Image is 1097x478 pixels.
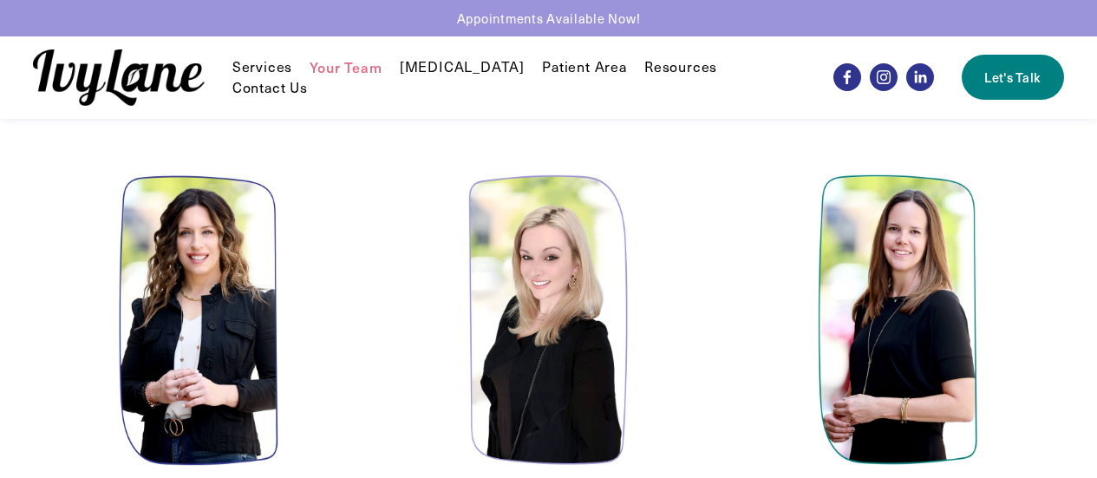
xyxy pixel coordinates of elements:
[818,174,978,466] img: Headshot of Jodi Kautz, LSW, EMDR, TYPE 73, LCSW. Jodi is a therapist at Ivy Lane Counseling.
[468,174,629,466] img: Headshot of Jessica Wilkiel, LCPC, EMDR. Meghan is a therapist at Ivy Lane Counseling.
[400,56,525,77] a: [MEDICAL_DATA]
[119,174,279,466] img: Headshot of Wendy Pawelski, LCPC, CADC, EMDR, CCTP. Wendy is a founder oft Ivy Lane Counseling
[542,56,627,77] a: Patient Area
[33,49,205,106] img: Ivy Lane Counseling &mdash; Therapy that works for you
[962,55,1064,100] a: Let's Talk
[833,63,861,91] a: Facebook
[644,58,717,76] span: Resources
[310,56,382,77] a: Your Team
[870,63,898,91] a: Instagram
[232,56,292,77] a: folder dropdown
[906,63,934,91] a: LinkedIn
[232,58,292,76] span: Services
[644,56,717,77] a: folder dropdown
[232,77,308,98] a: Contact Us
